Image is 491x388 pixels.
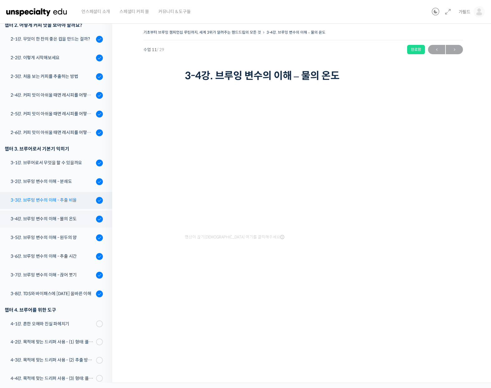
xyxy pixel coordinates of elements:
a: 설정 [80,198,120,213]
a: 홈 [2,198,41,213]
div: 4-4강. 목적에 맞는 드리퍼 사용 - (3) 형태: 플라스틱, 유리, 세라믹, 메탈 [11,375,94,382]
div: 4-3강. 목적에 맞는 드리퍼 사용 - (2) 추출 방식: 침출식, 투과식 [11,357,94,363]
span: 가필드 [459,9,470,15]
a: 대화 [41,198,80,213]
div: 2-6강. 커피 맛이 아쉬울 때면 레시피를 어떻게 수정해 보면 좋을까요? (3) [11,129,94,136]
a: 3-4강. 브루잉 변수의 이해 – 물의 온도 [267,30,325,35]
div: 3-3강. 브루잉 변수의 이해 - 추출 비율 [11,197,94,204]
span: 설정 [96,207,104,212]
div: 3-1강. 브루어로서 무엇을 할 수 있을까요 [11,159,94,166]
div: 2-5강. 커피 맛이 아쉬울 때면 레시피를 어떻게 수정해 보면 좋을까요? (2) [11,110,94,117]
div: 3-2강. 브루잉 변수의 이해 - 분쇄도 [11,178,94,185]
div: 3-7강. 브루잉 변수의 이해 - 끊어 붓기 [11,271,94,278]
div: 4-1강. 흔한 오해와 진실 파헤치기 [11,320,94,327]
div: 2-2강. 이렇게 시작해보세요 [11,54,94,61]
span: 수업 11 [143,48,164,52]
a: 다음→ [446,45,463,54]
div: 챕터 4. 브루어를 위한 도구 [5,306,103,314]
span: 홈 [20,207,23,212]
span: 대화 [57,207,65,212]
span: / 29 [157,47,164,52]
div: 3-4강. 브루잉 변수의 이해 - 물의 온도 [11,215,94,222]
div: 3-5강. 브루잉 변수의 이해 - 원두의 양 [11,234,94,241]
div: 2-4강. 커피 맛이 아쉬울 때면 레시피를 어떻게 수정해 보면 좋을까요? (1) [11,92,94,98]
span: 영상이 끊기[DEMOGRAPHIC_DATA] 여기를 클릭해주세요 [185,235,284,240]
div: 챕터 2. 어떻게 커피 맛을 보아야 할까요? [5,21,103,29]
h1: 3-4강. 브루잉 변수의 이해 – 물의 온도 [185,70,422,82]
div: 완료함 [407,45,425,54]
div: 4-2강. 목적에 맞는 드리퍼 사용 - (1) 형태: 플랫 베드, 코니컬 [11,338,94,345]
div: 3-8강. TDS와 바이패스에 [DATE] 올바른 이해 [11,290,94,297]
div: 챕터 3. 브루어로서 기본기 익히기 [5,145,103,153]
div: 2-1강. 무엇이 한 잔의 좋은 컵을 만드는 걸까? [11,36,94,42]
span: → [446,46,463,54]
span: ← [428,46,445,54]
a: 기초부터 브루잉 챔피언십 루틴까지, 세계 3위가 알려주는 핸드드립의 모든 것 [143,30,261,35]
a: ←이전 [428,45,445,54]
div: 3-6강. 브루잉 변수의 이해 - 추출 시간 [11,253,94,260]
div: 2-3강. 처음 보는 커피를 추출하는 방법 [11,73,94,80]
